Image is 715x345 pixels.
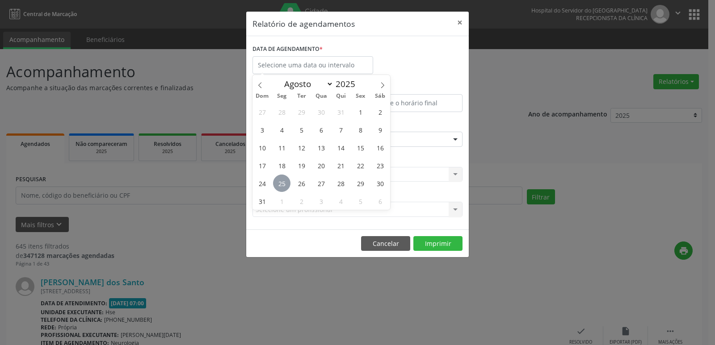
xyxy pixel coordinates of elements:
[273,175,290,192] span: Agosto 25, 2025
[371,139,389,156] span: Agosto 16, 2025
[312,192,330,210] span: Setembro 3, 2025
[293,103,310,121] span: Julho 29, 2025
[293,139,310,156] span: Agosto 12, 2025
[273,103,290,121] span: Julho 28, 2025
[312,157,330,174] span: Agosto 20, 2025
[352,103,369,121] span: Agosto 1, 2025
[371,157,389,174] span: Agosto 23, 2025
[273,139,290,156] span: Agosto 11, 2025
[253,121,271,138] span: Agosto 3, 2025
[253,192,271,210] span: Agosto 31, 2025
[280,78,333,90] select: Month
[293,157,310,174] span: Agosto 19, 2025
[451,12,469,33] button: Close
[370,93,390,99] span: Sáb
[312,175,330,192] span: Agosto 27, 2025
[273,157,290,174] span: Agosto 18, 2025
[252,93,272,99] span: Dom
[360,94,463,112] input: Selecione o horário final
[371,121,389,138] span: Agosto 9, 2025
[253,103,271,121] span: Julho 27, 2025
[293,175,310,192] span: Agosto 26, 2025
[332,175,349,192] span: Agosto 28, 2025
[293,121,310,138] span: Agosto 5, 2025
[311,93,331,99] span: Qua
[253,175,271,192] span: Agosto 24, 2025
[332,139,349,156] span: Agosto 14, 2025
[371,175,389,192] span: Agosto 30, 2025
[360,80,463,94] label: ATÉ
[352,139,369,156] span: Agosto 15, 2025
[272,93,292,99] span: Seg
[332,121,349,138] span: Agosto 7, 2025
[312,103,330,121] span: Julho 30, 2025
[332,157,349,174] span: Agosto 21, 2025
[252,18,355,29] h5: Relatório de agendamentos
[293,192,310,210] span: Setembro 2, 2025
[331,93,351,99] span: Qui
[371,192,389,210] span: Setembro 6, 2025
[352,121,369,138] span: Agosto 8, 2025
[361,236,410,251] button: Cancelar
[371,103,389,121] span: Agosto 2, 2025
[413,236,463,251] button: Imprimir
[352,192,369,210] span: Setembro 5, 2025
[352,175,369,192] span: Agosto 29, 2025
[253,157,271,174] span: Agosto 17, 2025
[273,121,290,138] span: Agosto 4, 2025
[332,192,349,210] span: Setembro 4, 2025
[312,121,330,138] span: Agosto 6, 2025
[333,78,363,90] input: Year
[252,42,323,56] label: DATA DE AGENDAMENTO
[273,192,290,210] span: Setembro 1, 2025
[253,139,271,156] span: Agosto 10, 2025
[332,103,349,121] span: Julho 31, 2025
[351,93,370,99] span: Sex
[292,93,311,99] span: Ter
[312,139,330,156] span: Agosto 13, 2025
[252,56,373,74] input: Selecione uma data ou intervalo
[352,157,369,174] span: Agosto 22, 2025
